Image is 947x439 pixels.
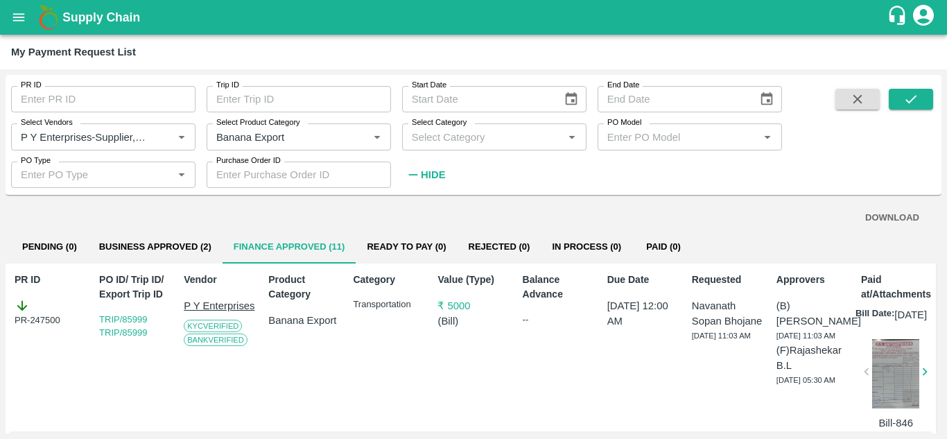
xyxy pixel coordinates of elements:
[3,1,35,33] button: open drawer
[607,80,639,91] label: End Date
[523,273,594,302] p: Balance Advance
[15,298,86,327] div: PR-247500
[421,169,445,180] strong: Hide
[894,307,927,322] p: [DATE]
[776,376,835,384] span: [DATE] 05:30 AM
[62,10,140,24] b: Supply Chain
[692,298,763,329] p: Navanath Sopan Bhojane
[523,313,594,327] div: --
[437,298,509,313] p: ₹ 5000
[598,86,749,112] input: End Date
[216,155,281,166] label: Purchase Order ID
[402,86,553,112] input: Start Date
[211,128,346,146] input: Select Product Category
[184,334,247,346] span: Bank Verified
[268,313,340,328] p: Banana Export
[412,80,446,91] label: Start Date
[754,86,780,112] button: Choose date
[860,206,925,230] button: DOWNLOAD
[11,86,196,112] input: Enter PR ID
[11,230,88,264] button: Pending (0)
[184,273,255,287] p: Vendor
[11,43,136,61] div: My Payment Request List
[776,343,848,374] p: (F) Rajashekar B.L
[173,166,191,184] button: Open
[911,3,936,32] div: account of current user
[632,230,695,264] button: Paid (0)
[602,128,755,146] input: Enter PO Model
[207,162,391,188] input: Enter Purchase Order ID
[268,273,340,302] p: Product Category
[35,3,62,31] img: logo
[607,117,642,128] label: PO Model
[173,128,191,146] button: Open
[21,155,51,166] label: PO Type
[353,298,424,311] p: Transportation
[776,273,848,287] p: Approvers
[776,332,835,340] span: [DATE] 11:03 AM
[184,298,255,313] p: P Y Enterprises
[21,80,42,91] label: PR ID
[406,128,559,146] input: Select Category
[99,273,171,302] p: PO ID/ Trip ID/ Export Trip ID
[184,320,242,332] span: KYC Verified
[402,163,449,187] button: Hide
[216,80,239,91] label: Trip ID
[855,307,894,322] p: Bill Date:
[563,128,581,146] button: Open
[541,230,632,264] button: In Process (0)
[776,298,848,329] p: (B) [PERSON_NAME]
[607,298,679,329] p: [DATE] 12:00 AM
[758,128,776,146] button: Open
[872,415,919,431] p: Bill-846
[99,314,147,338] a: TRIP/85999 TRIP/85999
[353,273,424,287] p: Category
[458,230,541,264] button: Rejected (0)
[437,273,509,287] p: Value (Type)
[207,86,391,112] input: Enter Trip ID
[558,86,584,112] button: Choose date
[15,128,150,146] input: Select Vendor
[692,332,751,340] span: [DATE] 11:03 AM
[607,273,679,287] p: Due Date
[88,230,223,264] button: Business Approved (2)
[368,128,386,146] button: Open
[861,273,932,302] p: Paid at/Attachments
[692,273,763,287] p: Requested
[15,166,168,184] input: Enter PO Type
[223,230,356,264] button: Finance Approved (11)
[356,230,457,264] button: Ready To Pay (0)
[887,5,911,30] div: customer-support
[216,117,300,128] label: Select Product Category
[15,273,86,287] p: PR ID
[437,313,509,329] p: ( Bill )
[412,117,467,128] label: Select Category
[21,117,73,128] label: Select Vendors
[62,8,887,27] a: Supply Chain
